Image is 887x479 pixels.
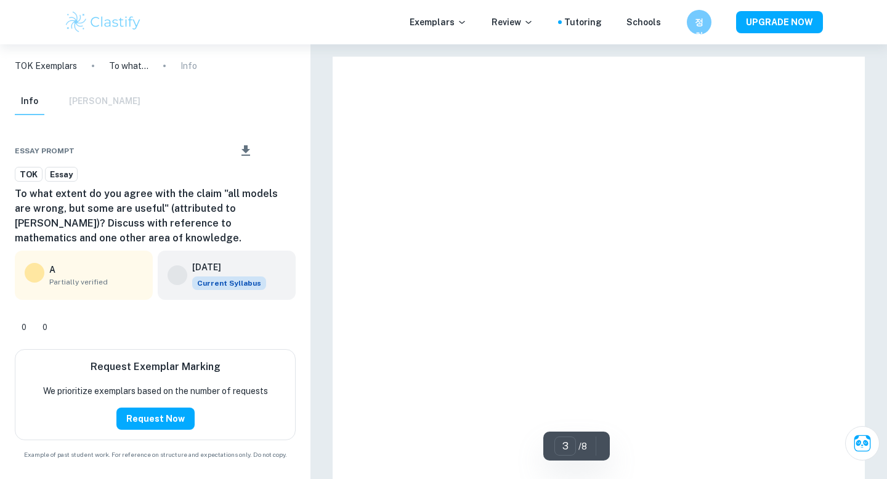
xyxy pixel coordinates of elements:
p: We prioritize exemplars based on the number of requests [43,384,268,398]
button: Request Now [116,408,195,430]
span: Partially verified [49,276,143,288]
h6: [DATE] [192,260,256,274]
button: UPGRADE NOW [736,11,823,33]
div: Bookmark [273,143,283,158]
a: TOK [15,167,43,182]
div: This exemplar is based on the current syllabus. Feel free to refer to it for inspiration/ideas wh... [192,276,266,290]
p: Review [492,15,533,29]
div: Download [220,135,271,167]
p: Exemplars [410,15,467,29]
div: Report issue [286,143,296,158]
h6: 정하 [692,15,707,29]
h6: To what extent do you agree with the claim "all models are wrong, but some are useful" (attribute... [15,187,296,246]
span: Example of past student work. For reference on structure and expectations only. Do not copy. [15,450,296,459]
button: 정하 [687,10,711,34]
a: Tutoring [564,15,602,29]
button: Info [15,88,44,115]
img: Clastify logo [64,10,142,34]
p: Info [180,59,197,73]
span: 0 [36,321,54,334]
p: / 8 [578,440,587,453]
span: TOK [15,169,42,181]
div: Like [15,317,33,337]
button: Help and Feedback [671,19,677,25]
span: Essay [46,169,77,181]
div: Share [208,143,217,158]
span: Essay prompt [15,145,75,156]
a: Essay [45,167,78,182]
p: To what extent do you agree with the claim "all models are wrong, but some are useful" (attribute... [109,59,148,73]
span: 0 [15,321,33,334]
div: Dislike [36,317,54,337]
a: Schools [626,15,661,29]
a: TOK Exemplars [15,59,77,73]
h6: Request Exemplar Marking [91,360,221,374]
span: Current Syllabus [192,276,266,290]
button: Ask Clai [845,426,880,461]
p: A [49,263,55,276]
